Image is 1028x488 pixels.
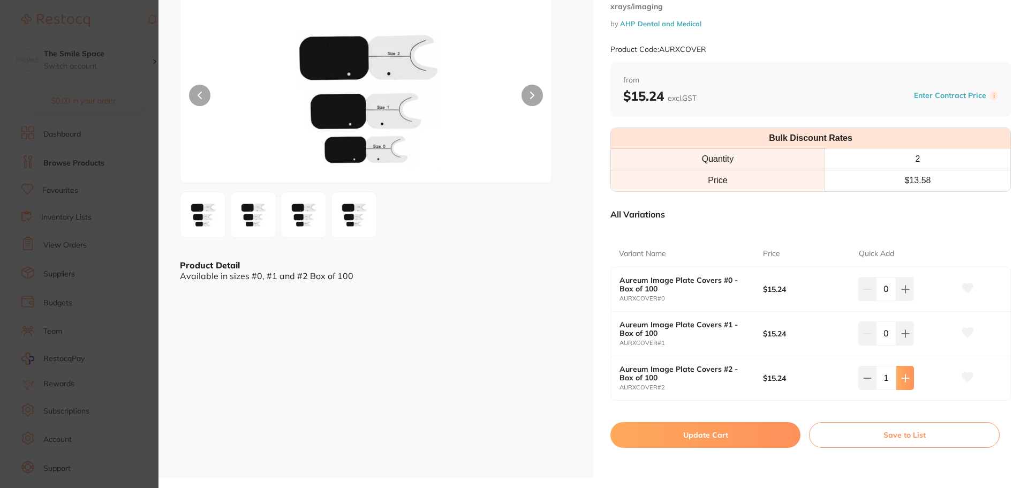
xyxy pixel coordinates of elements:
[255,13,478,183] img: cGctNjE2OTg
[180,260,240,271] b: Product Detail
[623,75,998,86] span: from
[763,329,849,338] b: $15.24
[180,271,572,281] div: Available in sizes #0, #1 and #2 Box of 100
[619,295,763,302] small: AURXCOVER#0
[234,196,273,234] img: cGctNjE3MDA
[763,374,849,382] b: $15.24
[611,170,825,191] td: Price
[620,19,701,28] a: AHP Dental and Medical
[619,320,749,337] b: Aureum Image Plate Covers #1 - Box of 100
[611,128,1010,149] th: Bulk Discount Rates
[668,93,697,103] span: excl. GST
[610,20,1011,28] small: by
[619,276,749,293] b: Aureum Image Plate Covers #0 - Box of 100
[911,91,989,101] button: Enter Contract Price
[619,384,763,391] small: AURXCOVER#2
[619,340,763,347] small: AURXCOVER#1
[623,88,697,104] b: $15.24
[611,149,825,170] th: Quantity
[610,422,800,448] button: Update Cart
[610,2,1011,11] small: xrays/imaging
[184,196,222,234] img: cGctNjE2OTg
[284,196,323,234] img: cGctNjE2OTk
[619,365,749,382] b: Aureum Image Plate Covers #2 - Box of 100
[809,422,1000,448] button: Save to List
[610,45,706,54] small: Product Code: AURXCOVER
[825,149,1010,170] th: 2
[989,92,998,100] label: i
[763,285,849,294] b: $15.24
[335,196,373,234] img: cGctNjE3MDE
[619,249,666,259] p: Variant Name
[825,170,1010,191] td: $ 13.58
[610,209,665,220] p: All Variations
[859,249,894,259] p: Quick Add
[763,249,780,259] p: Price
